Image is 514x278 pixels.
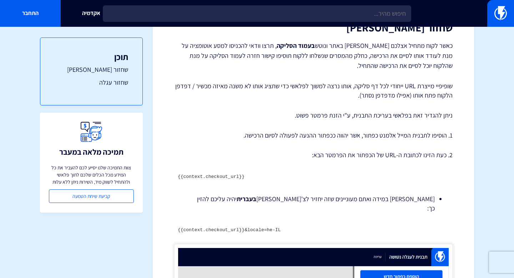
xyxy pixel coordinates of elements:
code: {{context.checkout_url}} [178,174,245,179]
h3: תמיכה מלאה במעבר [59,148,124,156]
h3: תוכן [55,52,128,61]
strong: בעמוד הסליקה [277,41,315,50]
p: ניתן להגדיר זאת בפלאשי בעריכת התבנית, ע"י הזנת פרמטר פשוט. [174,111,453,120]
input: חיפוש מהיר... [103,5,411,22]
p: צוות התמיכה שלנו יסייע לכם להעביר את כל המידע מכל הכלים שלכם לתוך פלאשי ולהתחיל לשווק מיד, השירות... [49,164,134,185]
p: 1. הוסיפו לתבנית המייל אלמנט כפתור, אשר יהווה ככפתור ההנעה לפעולה לסיום הרכישה. [174,131,453,140]
strong: בעברית [237,195,256,203]
li: [PERSON_NAME] במידה ואתם מעוניינים שזה יחזיר לצ'[PERSON_NAME] יהיה עליכם להזין כך: [192,194,435,213]
code: {{context.checkout_url}}&locale=he-IL [178,227,281,233]
p: 2. כעת הזינו לכתובת ה-URL של הכפתור את הפרמטר הבא: [174,150,453,160]
a: קביעת שיחת הטמעה [49,189,134,203]
a: שחזור [PERSON_NAME] [55,65,128,74]
p: שופיפיי מייצרת URL ייחודי לכל דף סליקה, אותו נרצה למשוך לפלאשי כדי שתציג אותו לא משנה מאיזה מכשיר... [174,81,453,100]
p: כאשר לקוח מתחיל אצלכם [PERSON_NAME] באתר ונוטש , תרצו וודאי להכניסו למסע אוטומציה על מנת לעודד או... [174,41,453,71]
a: שחזור עגלה [55,78,128,87]
h2: שחזור [PERSON_NAME] [174,22,453,34]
